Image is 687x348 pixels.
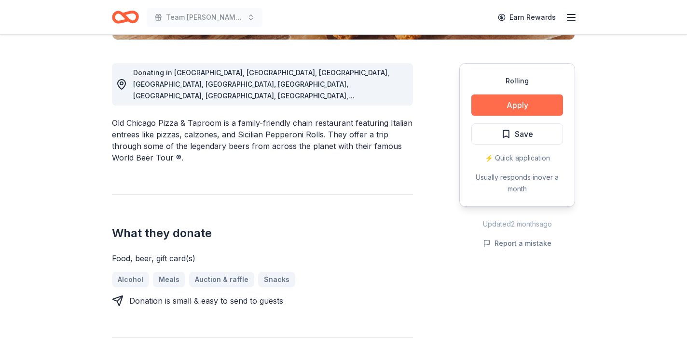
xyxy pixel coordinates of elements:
div: Donation is small & easy to send to guests [129,295,283,307]
a: Snacks [258,272,295,287]
div: Updated 2 months ago [459,218,575,230]
div: Rolling [471,75,563,87]
span: Team [PERSON_NAME] Classic [166,12,243,23]
a: Alcohol [112,272,149,287]
div: Usually responds in over a month [471,172,563,195]
div: ⚡️ Quick application [471,152,563,164]
span: Save [515,128,533,140]
button: Report a mistake [483,238,551,249]
a: Home [112,6,139,28]
button: Apply [471,94,563,116]
button: Team [PERSON_NAME] Classic [147,8,262,27]
div: Old Chicago Pizza & Taproom is a family-friendly chain restaurant featuring Italian entrees like ... [112,117,413,163]
h2: What they donate [112,226,413,241]
span: Donating in [GEOGRAPHIC_DATA], [GEOGRAPHIC_DATA], [GEOGRAPHIC_DATA], [GEOGRAPHIC_DATA], [GEOGRAPH... [133,68,389,158]
div: Food, beer, gift card(s) [112,253,413,264]
a: Auction & raffle [189,272,254,287]
button: Save [471,123,563,145]
a: Meals [153,272,185,287]
a: Earn Rewards [492,9,562,26]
